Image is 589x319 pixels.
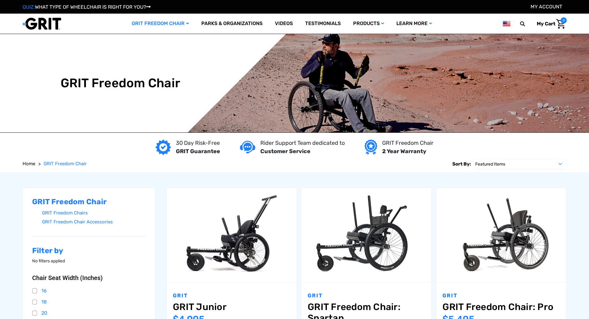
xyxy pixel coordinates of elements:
[44,160,87,167] a: GRIT Freedom Chair
[173,292,290,300] p: GRIT
[42,218,146,226] a: GRIT Freedom Chair Accessories
[301,188,431,282] a: GRIT Freedom Chair: Spartan,$3,995.00
[299,14,347,34] a: Testimonials
[365,140,377,155] img: Year warranty
[260,148,310,155] strong: Customer Service
[32,297,146,307] a: 18
[42,209,146,218] a: GRIT Freedom Chairs
[167,188,297,282] a: GRIT Junior,$4,995.00
[126,14,195,34] a: GRIT Freedom Chair
[32,197,146,206] h2: GRIT Freedom Chair
[23,4,151,10] a: QUIZ:WHAT TYPE OF WHEELCHAIR IS RIGHT FOR YOU?
[156,140,171,155] img: GRIT Guarantee
[382,139,433,147] p: GRIT Freedom Chair
[347,14,390,34] a: Products
[531,4,562,10] a: Account
[390,14,438,34] a: Learn More
[23,160,35,167] a: Home
[23,4,35,10] span: QUIZ:
[308,292,425,300] p: GRIT
[32,246,146,255] h2: Filter by
[537,21,555,27] span: My Cart
[260,139,345,147] p: Rider Support Team dedicated to
[61,76,181,91] h1: GRIT Freedom Chair
[173,301,290,313] a: GRIT Junior,$4,995.00
[32,258,146,264] p: No filters applied
[240,141,255,153] img: Customer service
[176,139,220,147] p: 30 Day Risk-Free
[44,161,87,166] span: GRIT Freedom Chair
[23,17,61,30] img: GRIT All-Terrain Wheelchair and Mobility Equipment
[556,19,565,29] img: Cart
[436,192,566,278] img: GRIT Freedom Chair Pro: the Pro model shown including contoured Invacare Matrx seatback, Spinergy...
[23,161,35,166] span: Home
[195,14,269,34] a: Parks & Organizations
[532,17,567,30] a: Cart with 0 items
[503,20,510,28] img: us.png
[561,17,567,24] span: 0
[382,148,426,155] strong: 2 Year Warranty
[167,192,297,278] img: GRIT Junior: GRIT Freedom Chair all terrain wheelchair engineered specifically for kids
[301,192,431,278] img: GRIT Freedom Chair: Spartan
[442,301,560,313] a: GRIT Freedom Chair: Pro,$5,495.00
[32,286,146,295] a: 16
[32,274,146,282] button: Chair Seat Width (Inches)
[452,159,471,169] label: Sort By:
[442,292,560,300] p: GRIT
[523,17,532,30] input: Search
[32,308,146,318] a: 20
[269,14,299,34] a: Videos
[176,148,220,155] strong: GRIT Guarantee
[436,188,566,282] a: GRIT Freedom Chair: Pro,$5,495.00
[32,274,103,282] span: Chair Seat Width (Inches)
